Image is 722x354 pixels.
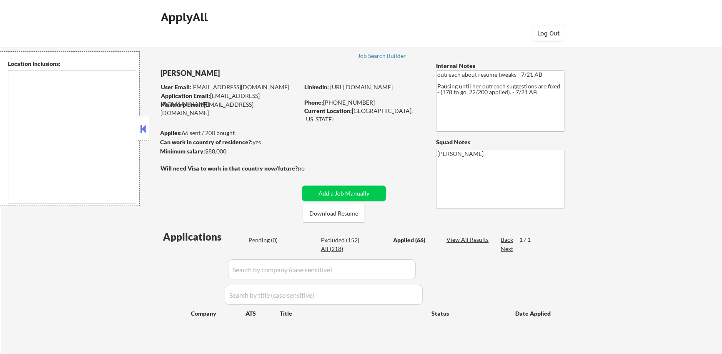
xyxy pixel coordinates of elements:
a: [URL][DOMAIN_NAME] [330,83,393,90]
div: yes [160,138,296,146]
div: Squad Notes [436,138,564,146]
div: Title [280,309,424,318]
div: [EMAIL_ADDRESS][DOMAIN_NAME] [160,100,299,117]
input: Search by company (case sensitive) [228,259,416,279]
div: [EMAIL_ADDRESS][DOMAIN_NAME] [161,83,299,91]
div: Applications [163,232,246,242]
button: Add a Job Manually [302,186,386,201]
strong: User Email: [161,83,191,90]
strong: LinkedIn: [304,83,329,90]
div: ApplyAll [161,10,210,24]
div: Applied (66) [393,236,435,244]
div: Location Inclusions: [8,60,136,68]
div: Back [501,236,514,244]
strong: Can work in country of residence?: [160,138,253,146]
strong: Will need Visa to work in that country now/future?: [160,165,299,172]
div: [EMAIL_ADDRESS][DOMAIN_NAME] [161,92,299,108]
div: All (218) [321,245,362,253]
div: 66 sent / 200 bought [160,129,299,137]
div: Excluded (152) [321,236,362,244]
div: Internal Notes [436,62,564,70]
button: Download Resume [303,204,364,223]
a: Job Search Builder [357,53,406,61]
strong: Current Location: [304,107,352,114]
div: Pending (0) [248,236,290,244]
div: $88,000 [160,147,299,156]
input: Search by title (case sensitive) [225,285,423,305]
strong: Application Email: [161,92,210,99]
strong: Applies: [160,129,182,136]
div: Status [431,306,503,321]
div: 1 / 1 [519,236,539,244]
div: ATS [246,309,280,318]
div: [PERSON_NAME] [160,68,332,78]
strong: Mailslurp Email: [160,101,204,108]
div: no [298,164,322,173]
div: Date Applied [515,309,552,318]
button: Log Out [532,25,565,42]
div: Next [501,245,514,253]
div: [PHONE_NUMBER] [304,98,422,107]
div: View All Results [446,236,491,244]
div: Company [191,309,246,318]
div: [GEOGRAPHIC_DATA], [US_STATE] [304,107,422,123]
strong: Minimum salary: [160,148,205,155]
strong: Phone: [304,99,323,106]
div: Job Search Builder [357,53,406,59]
